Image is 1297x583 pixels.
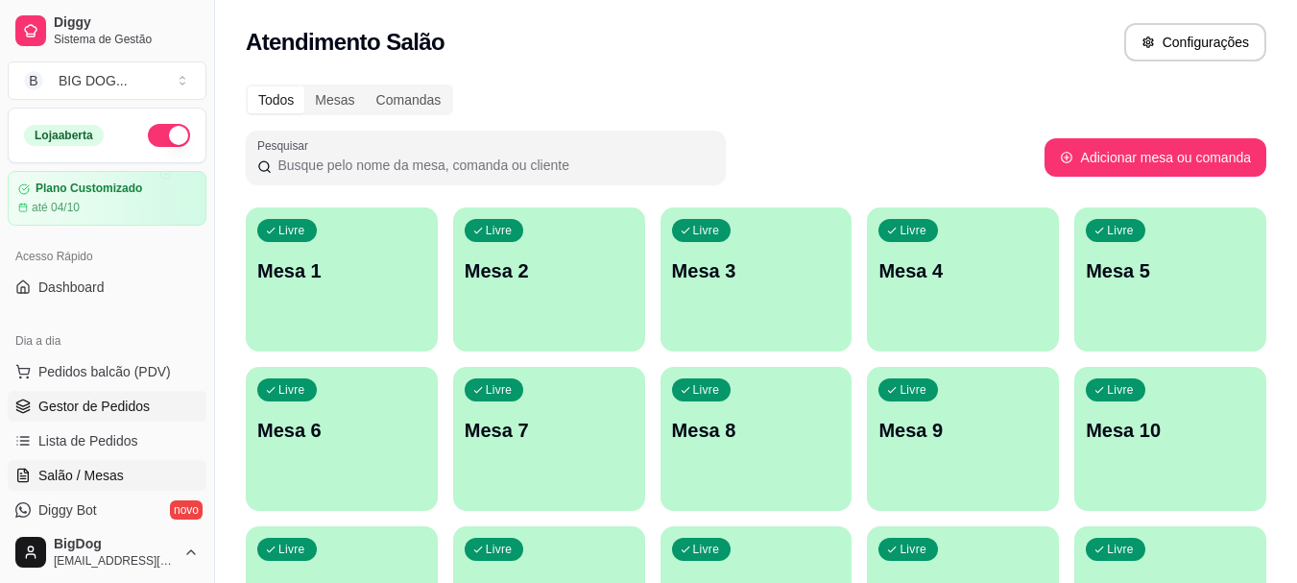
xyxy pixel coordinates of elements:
span: BigDog [54,536,176,553]
span: Diggy Bot [38,500,97,520]
span: Lista de Pedidos [38,431,138,450]
p: Mesa 9 [878,417,1047,444]
button: LivreMesa 10 [1074,367,1266,511]
button: BigDog[EMAIL_ADDRESS][DOMAIN_NAME] [8,529,206,575]
p: Livre [693,542,720,557]
button: LivreMesa 3 [661,207,853,352]
button: Adicionar mesa ou comanda [1045,138,1266,177]
p: Mesa 3 [672,257,841,284]
button: LivreMesa 1 [246,207,438,352]
button: LivreMesa 8 [661,367,853,511]
button: LivreMesa 2 [453,207,645,352]
p: Livre [486,223,513,238]
label: Pesquisar [257,137,315,154]
div: BIG DOG ... [59,71,128,90]
button: LivreMesa 5 [1074,207,1266,352]
p: Livre [900,382,926,398]
p: Mesa 5 [1086,257,1255,284]
div: Dia a dia [8,326,206,356]
p: Mesa 4 [878,257,1047,284]
span: Diggy [54,14,199,32]
p: Livre [1107,382,1134,398]
span: Salão / Mesas [38,466,124,485]
button: Alterar Status [148,124,190,147]
div: Acesso Rápido [8,241,206,272]
button: LivreMesa 7 [453,367,645,511]
p: Livre [1107,542,1134,557]
h2: Atendimento Salão [246,27,444,58]
p: Livre [693,382,720,398]
span: Pedidos balcão (PDV) [38,362,171,381]
span: [EMAIL_ADDRESS][DOMAIN_NAME] [54,553,176,569]
button: LivreMesa 9 [867,367,1059,511]
div: Comandas [366,86,452,113]
a: Salão / Mesas [8,460,206,491]
p: Livre [278,382,305,398]
a: Plano Customizadoaté 04/10 [8,171,206,226]
div: Loja aberta [24,125,104,146]
button: LivreMesa 6 [246,367,438,511]
p: Mesa 7 [465,417,634,444]
button: Pedidos balcão (PDV) [8,356,206,387]
a: Lista de Pedidos [8,425,206,456]
input: Pesquisar [272,156,714,175]
span: Gestor de Pedidos [38,397,150,416]
p: Livre [486,542,513,557]
p: Livre [278,542,305,557]
p: Livre [900,542,926,557]
p: Mesa 1 [257,257,426,284]
button: LivreMesa 4 [867,207,1059,352]
p: Livre [278,223,305,238]
div: Mesas [304,86,365,113]
div: Todos [248,86,304,113]
article: Plano Customizado [36,182,142,196]
span: B [24,71,43,90]
a: Diggy Botnovo [8,495,206,525]
a: Gestor de Pedidos [8,391,206,422]
p: Mesa 8 [672,417,841,444]
article: até 04/10 [32,200,80,215]
a: DiggySistema de Gestão [8,8,206,54]
a: Dashboard [8,272,206,303]
p: Mesa 10 [1086,417,1255,444]
span: Dashboard [38,278,105,297]
p: Mesa 6 [257,417,426,444]
p: Livre [1107,223,1134,238]
p: Livre [900,223,926,238]
p: Livre [693,223,720,238]
p: Livre [486,382,513,398]
p: Mesa 2 [465,257,634,284]
button: Select a team [8,61,206,100]
span: Sistema de Gestão [54,32,199,47]
button: Configurações [1124,23,1266,61]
